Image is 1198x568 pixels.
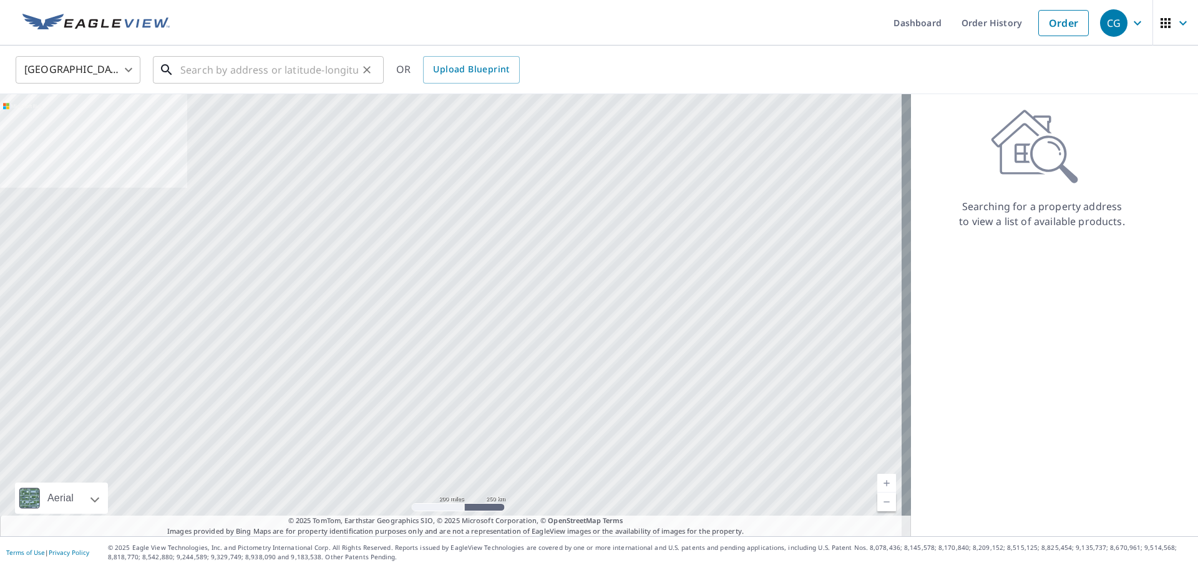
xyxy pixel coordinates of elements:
a: Terms [603,516,623,525]
a: Upload Blueprint [423,56,519,84]
button: Clear [358,61,376,79]
div: OR [396,56,520,84]
p: Searching for a property address to view a list of available products. [958,199,1126,229]
a: Current Level 5, Zoom In [877,474,896,493]
span: Upload Blueprint [433,62,509,77]
a: Order [1038,10,1089,36]
a: Current Level 5, Zoom Out [877,493,896,511]
div: Aerial [15,483,108,514]
div: CG [1100,9,1127,37]
p: | [6,549,89,556]
div: [GEOGRAPHIC_DATA] [16,52,140,87]
a: OpenStreetMap [548,516,600,525]
div: Aerial [44,483,77,514]
a: Terms of Use [6,548,45,557]
p: © 2025 Eagle View Technologies, Inc. and Pictometry International Corp. All Rights Reserved. Repo... [108,543,1192,562]
img: EV Logo [22,14,170,32]
span: © 2025 TomTom, Earthstar Geographics SIO, © 2025 Microsoft Corporation, © [288,516,623,526]
a: Privacy Policy [49,548,89,557]
input: Search by address or latitude-longitude [180,52,358,87]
